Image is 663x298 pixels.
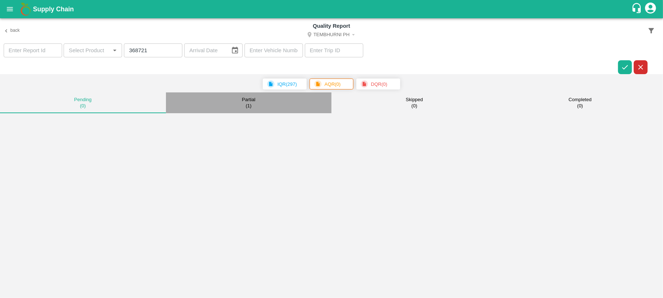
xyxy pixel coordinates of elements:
[356,79,400,89] span: DQR(0)
[80,103,86,109] small: ( 0 )
[577,103,583,109] small: ( 0 )
[4,43,62,57] input: Enter Report Id
[18,2,33,16] img: logo
[33,4,631,14] a: Supply Chain
[1,1,18,18] button: open drawer
[310,79,353,89] span: AQR(0)
[644,1,657,17] div: account of current user
[74,97,92,103] p: Pending
[631,3,644,16] div: customer-support
[305,43,363,57] input: Enter Trip ID
[228,43,242,57] button: Choose date
[66,46,108,55] input: Select Product
[245,43,303,57] input: Enter Vehicle Number
[184,43,225,57] input: Arrival Date
[412,103,417,109] small: ( 0 )
[406,97,423,103] p: Skipped
[135,31,529,41] button: Select DC
[277,81,297,88] p: IQR ( 297 )
[263,79,307,89] span: IQR(297)
[371,81,387,88] p: DQR ( 0 )
[124,43,182,57] input: Enter Shipment Id
[33,5,74,13] b: Supply Chain
[242,97,255,103] p: Partial
[325,81,341,88] p: AQR ( 0 )
[110,46,120,55] button: Open
[569,97,592,103] p: Completed
[135,21,529,31] h6: Quality Report
[246,103,251,109] small: ( 1 )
